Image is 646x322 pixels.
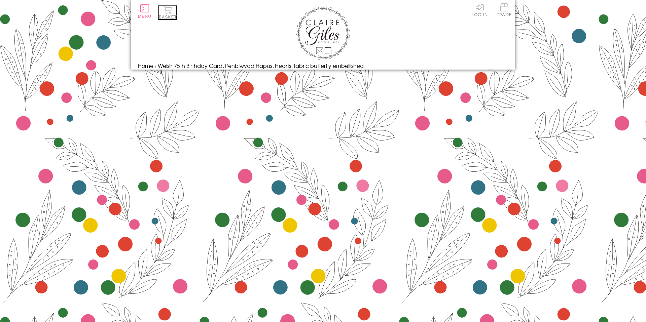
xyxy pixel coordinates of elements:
[497,3,511,16] span: Trade
[472,3,488,16] a: Log In
[138,62,508,70] nav: breadcrumbs
[138,62,153,70] a: Home
[138,14,151,19] span: Menu
[296,7,350,60] img: Claire Giles Greetings Cards
[158,62,364,70] span: Welsh 75th Birthday Card, Penblwydd Hapus, Hearts, fabric butterfly embellished
[497,3,511,18] a: Trade
[138,4,151,19] button: Menu
[155,62,156,70] span: ›
[158,5,177,20] button: Basket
